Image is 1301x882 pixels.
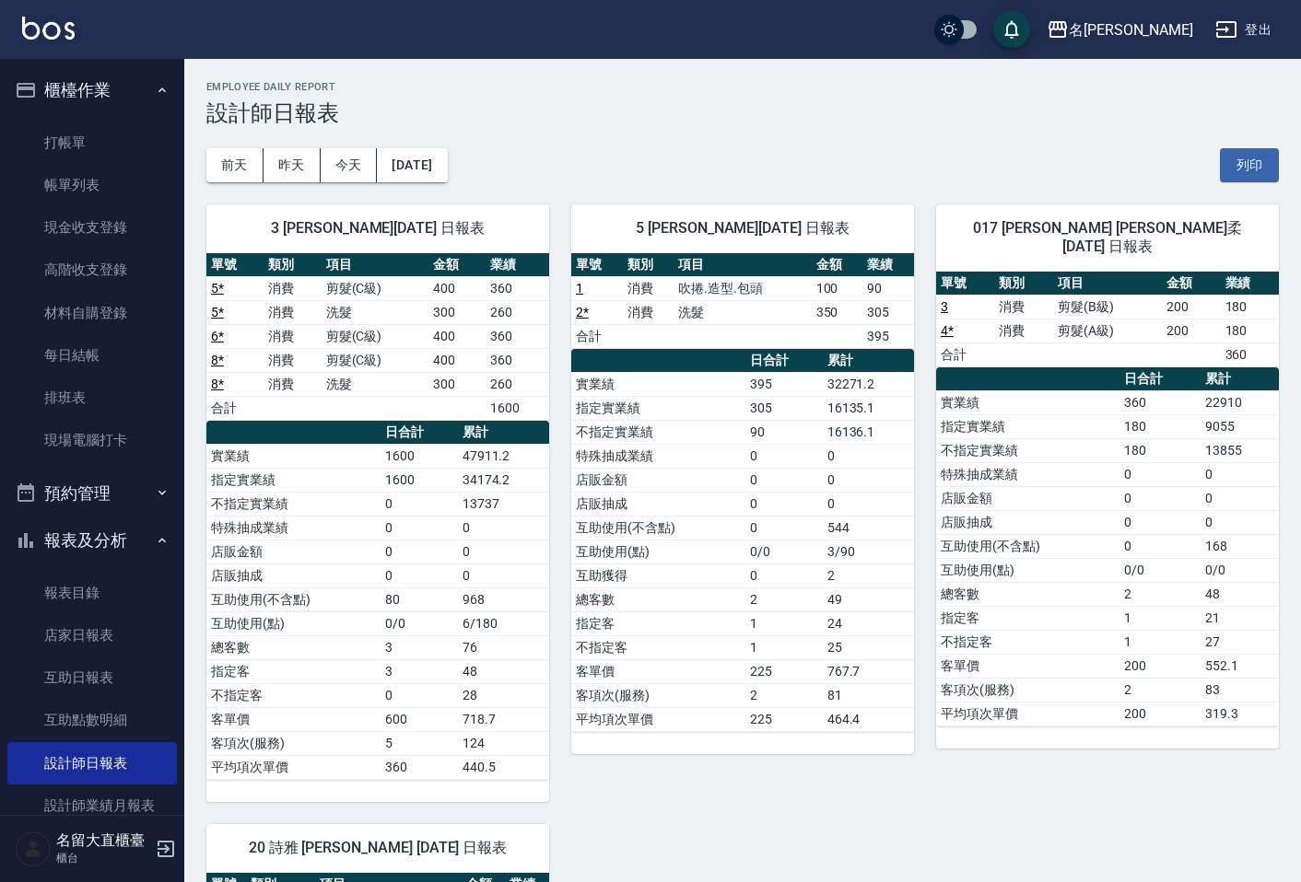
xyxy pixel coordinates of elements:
[7,206,177,249] a: 現金收支登錄
[458,516,549,540] td: 0
[571,659,745,683] td: 客單價
[1201,438,1278,462] td: 13855
[1201,702,1278,725] td: 319.3
[745,635,822,659] td: 1
[458,444,549,468] td: 47911.2
[428,300,486,324] td: 300
[571,444,745,468] td: 特殊抽成業績
[1119,510,1201,534] td: 0
[1119,438,1201,462] td: 180
[1119,462,1201,486] td: 0
[936,654,1120,678] td: 客單價
[1201,558,1278,582] td: 0/0
[7,470,177,517] button: 預約管理
[206,731,381,755] td: 客項次(服務)
[206,707,381,731] td: 客單價
[1221,272,1279,296] th: 業績
[264,148,321,182] button: 昨天
[571,372,745,396] td: 實業績
[1162,295,1220,319] td: 200
[812,276,863,300] td: 100
[571,635,745,659] td: 不指定客
[823,372,914,396] td: 32271.2
[623,253,674,277] th: 類別
[7,334,177,377] a: 每日結帳
[1119,630,1201,654] td: 1
[745,444,822,468] td: 0
[381,635,457,659] td: 3
[571,396,745,420] td: 指定實業績
[936,272,1279,367] table: a dense table
[1201,654,1278,678] td: 552.1
[7,164,177,206] a: 帳單列表
[381,659,457,683] td: 3
[674,253,811,277] th: 項目
[571,516,745,540] td: 互助使用(不含點)
[322,276,428,300] td: 剪髮(C級)
[823,540,914,563] td: 3/90
[936,342,994,366] td: 合計
[674,276,811,300] td: 吹捲.造型.包頭
[823,396,914,420] td: 16135.1
[745,683,822,707] td: 2
[206,755,381,779] td: 平均項次單價
[862,253,914,277] th: 業績
[1201,462,1278,486] td: 0
[571,707,745,731] td: 平均項次單價
[823,492,914,516] td: 0
[7,656,177,699] a: 互助日報表
[812,300,863,324] td: 350
[571,324,623,348] td: 合計
[745,492,822,516] td: 0
[206,540,381,563] td: 店販金額
[936,606,1120,630] td: 指定客
[322,372,428,396] td: 洗髮
[264,276,321,300] td: 消費
[458,492,549,516] td: 13737
[823,707,914,731] td: 464.4
[229,839,527,857] span: 20 詩雅 [PERSON_NAME] [DATE] 日報表
[1208,13,1279,47] button: 登出
[862,324,914,348] td: 395
[1220,148,1279,182] button: 列印
[745,540,822,563] td: 0/0
[623,300,674,324] td: 消費
[7,784,177,827] a: 設計師業績月報表
[322,253,428,277] th: 項目
[1201,486,1278,510] td: 0
[823,659,914,683] td: 767.7
[936,486,1120,510] td: 店販金額
[458,611,549,635] td: 6/180
[1119,367,1201,391] th: 日合計
[745,468,822,492] td: 0
[381,444,457,468] td: 1600
[1201,678,1278,702] td: 83
[571,253,623,277] th: 單號
[486,396,549,420] td: 1600
[745,396,822,420] td: 305
[674,300,811,324] td: 洗髮
[322,348,428,372] td: 剪髮(C級)
[206,444,381,468] td: 實業績
[1069,18,1193,41] div: 名[PERSON_NAME]
[593,219,892,238] span: 5 [PERSON_NAME][DATE] 日報表
[15,830,52,867] img: Person
[381,468,457,492] td: 1600
[936,534,1120,558] td: 互助使用(不含點)
[458,635,549,659] td: 76
[458,755,549,779] td: 440.5
[458,540,549,563] td: 0
[458,468,549,492] td: 34174.2
[458,683,549,707] td: 28
[823,635,914,659] td: 25
[322,324,428,348] td: 剪髮(C級)
[1053,272,1162,296] th: 項目
[571,349,914,732] table: a dense table
[1053,295,1162,319] td: 剪髮(B級)
[458,563,549,587] td: 0
[7,699,177,741] a: 互助點數明細
[936,582,1120,606] td: 總客數
[381,611,457,635] td: 0/0
[994,295,1052,319] td: 消費
[7,572,177,614] a: 報表目錄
